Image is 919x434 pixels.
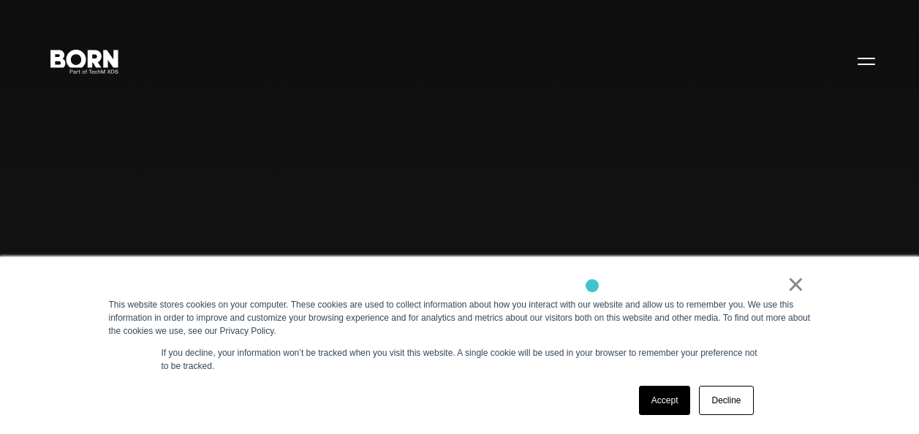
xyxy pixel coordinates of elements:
a: Accept [639,386,691,415]
p: If you decline, your information won’t be tracked when you visit this website. A single cookie wi... [162,346,758,373]
a: Decline [699,386,753,415]
button: Open [849,45,884,76]
div: This website stores cookies on your computer. These cookies are used to collect information about... [109,298,811,338]
a: × [787,278,805,291]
